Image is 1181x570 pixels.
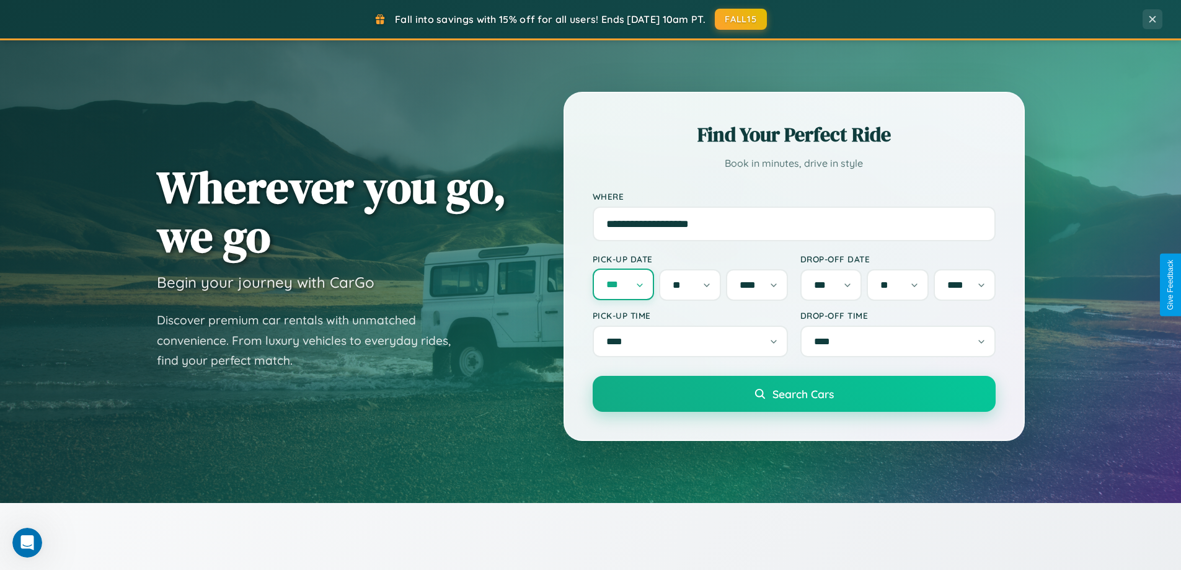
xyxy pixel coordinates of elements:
[800,254,996,264] label: Drop-off Date
[593,376,996,412] button: Search Cars
[772,387,834,401] span: Search Cars
[157,163,506,261] h1: Wherever you go, we go
[715,9,767,30] button: FALL15
[593,310,788,321] label: Pick-up Time
[395,13,706,25] span: Fall into savings with 15% off for all users! Ends [DATE] 10am PT.
[593,121,996,148] h2: Find Your Perfect Ride
[593,254,788,264] label: Pick-up Date
[157,273,374,292] h3: Begin your journey with CarGo
[1166,260,1175,310] div: Give Feedback
[12,528,42,558] iframe: Intercom live chat
[157,310,467,371] p: Discover premium car rentals with unmatched convenience. From luxury vehicles to everyday rides, ...
[593,191,996,202] label: Where
[800,310,996,321] label: Drop-off Time
[593,154,996,172] p: Book in minutes, drive in style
